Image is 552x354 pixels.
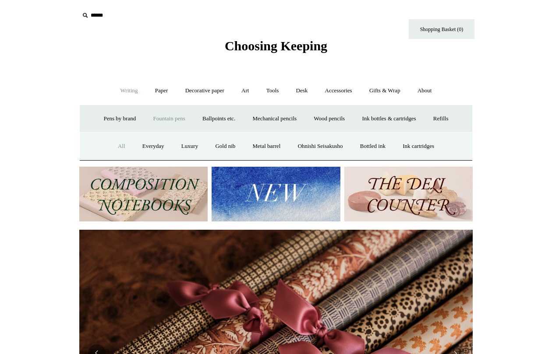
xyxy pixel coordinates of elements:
a: Tools [258,79,287,102]
a: Gifts & Wrap [361,79,408,102]
a: Art [234,79,257,102]
a: Metal barrel [245,135,289,158]
a: Accessories [317,79,360,102]
a: All [110,135,133,158]
a: Wood pencils [306,107,353,130]
a: Pens by brand [96,107,144,130]
a: Desk [288,79,316,102]
a: Everyday [134,135,172,158]
a: Choosing Keeping [225,46,327,52]
a: Ink bottles & cartridges [354,107,424,130]
span: Choosing Keeping [225,39,327,53]
a: Bottled ink [352,135,393,158]
img: 202302 Composition ledgers.jpg__PID:69722ee6-fa44-49dd-a067-31375e5d54ec [79,167,208,221]
a: Writing [113,79,146,102]
a: Paper [147,79,176,102]
a: Gold nib [207,135,243,158]
a: Luxury [173,135,206,158]
img: New.jpg__PID:f73bdf93-380a-4a35-bcfe-7823039498e1 [212,167,340,221]
a: Fountain pens [145,107,193,130]
a: Decorative paper [177,79,232,102]
a: Ballpoints etc. [195,107,243,130]
a: Mechanical pencils [244,107,304,130]
a: Shopping Basket (0) [409,19,474,39]
a: About [410,79,440,102]
a: Refills [425,107,456,130]
a: Ohnishi Seisakusho [290,135,351,158]
a: Ink cartridges [395,135,442,158]
img: The Deli Counter [344,167,473,221]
